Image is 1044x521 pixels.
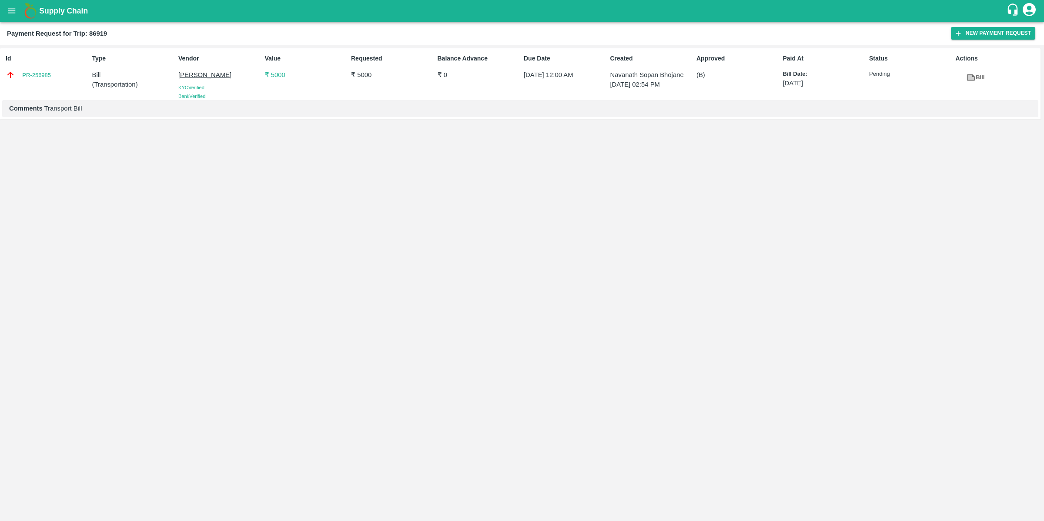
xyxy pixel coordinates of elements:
p: Paid At [783,54,866,63]
p: [DATE] 12:00 AM [524,70,607,80]
a: Supply Chain [39,5,1006,17]
p: Bill [92,70,175,80]
p: [PERSON_NAME] [178,70,261,80]
b: Payment Request for Trip: 86919 [7,30,107,37]
p: Approved [696,54,780,63]
p: Due Date [524,54,607,63]
p: Value [265,54,348,63]
p: Id [6,54,89,63]
p: Bill Date: [783,70,866,78]
a: Bill [956,70,995,85]
b: Supply Chain [39,7,88,15]
span: KYC Verified [178,85,204,90]
p: Type [92,54,175,63]
p: Transport Bill [9,104,1031,113]
p: Status [869,54,952,63]
p: Navanath Sopan Bhojane [610,70,693,80]
p: Created [610,54,693,63]
div: customer-support [1006,3,1021,19]
p: ₹ 0 [438,70,521,80]
p: ₹ 5000 [351,70,434,80]
p: [DATE] [783,78,866,88]
p: Actions [956,54,1039,63]
div: account of current user [1021,2,1037,20]
button: open drawer [2,1,22,21]
span: Bank Verified [178,94,205,99]
p: ( Transportation ) [92,80,175,89]
a: PR-256985 [22,71,51,80]
b: Comments [9,105,43,112]
p: Pending [869,70,952,78]
img: logo [22,2,39,20]
p: Requested [351,54,434,63]
p: Vendor [178,54,261,63]
p: Balance Advance [438,54,521,63]
button: New Payment Request [951,27,1035,40]
p: (B) [696,70,780,80]
p: [DATE] 02:54 PM [610,80,693,89]
p: ₹ 5000 [265,70,348,80]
